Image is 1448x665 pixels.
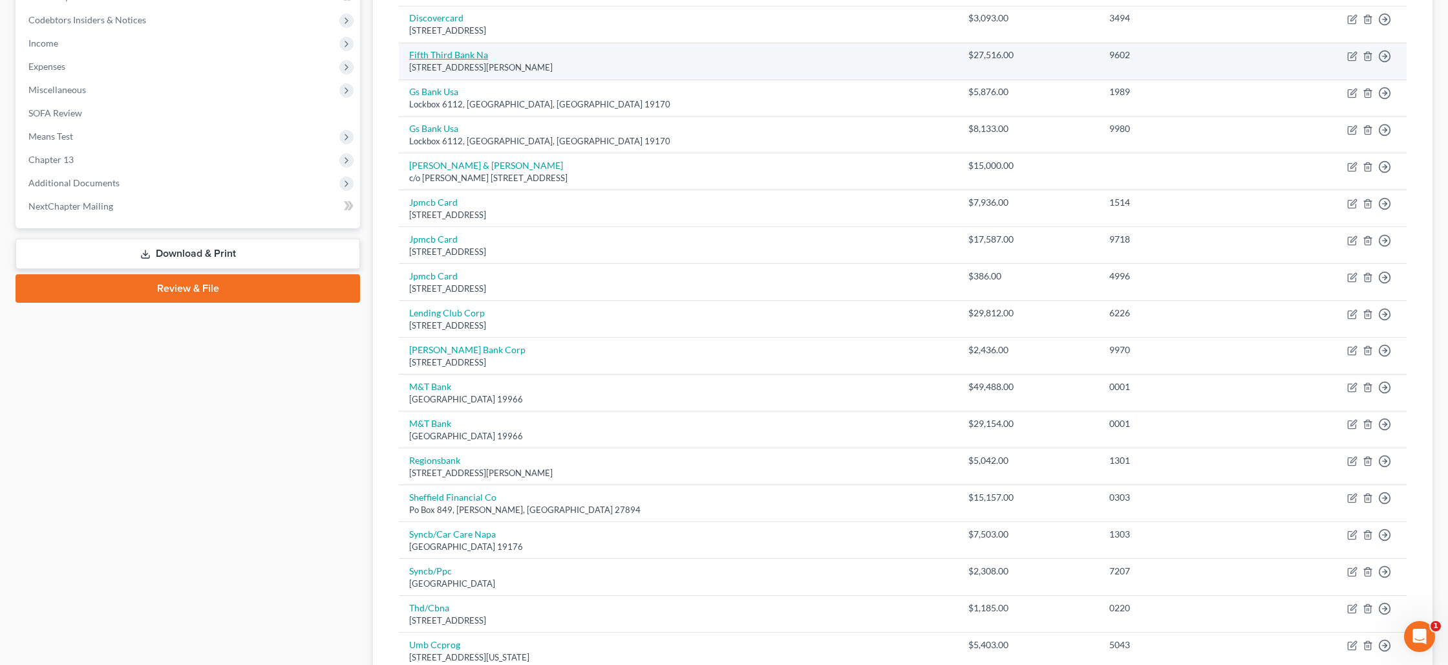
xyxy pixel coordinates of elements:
div: 4996 [1109,270,1258,283]
div: Lockbox 6112, [GEOGRAPHIC_DATA], [GEOGRAPHIC_DATA] 19170 [409,135,948,147]
a: [PERSON_NAME] Bank Corp [409,344,526,355]
div: $8,133.00 [968,122,1089,135]
div: $29,154.00 [968,417,1089,430]
span: Miscellaneous [28,84,86,95]
div: 9602 [1109,49,1258,61]
div: $3,093.00 [968,12,1089,25]
span: Codebtors Insiders & Notices [28,14,146,25]
div: [STREET_ADDRESS][PERSON_NAME] [409,61,948,74]
div: 6226 [1109,307,1258,320]
a: Syncb/Ppc [409,565,452,576]
div: Po Box 849, [PERSON_NAME], [GEOGRAPHIC_DATA] 27894 [409,504,948,516]
div: 1303 [1109,528,1258,541]
a: [PERSON_NAME] & [PERSON_NAME] [409,160,563,171]
div: 3494 [1109,12,1258,25]
div: 1989 [1109,85,1258,98]
div: 7207 [1109,565,1258,578]
span: SOFA Review [28,107,82,118]
div: 0220 [1109,602,1258,615]
a: M&T Bank [409,381,451,392]
a: Lending Club Corp [409,307,485,318]
div: [STREET_ADDRESS] [409,615,948,627]
div: $17,587.00 [968,233,1089,246]
div: [STREET_ADDRESS] [409,320,948,332]
a: Download & Print [16,239,360,269]
div: $2,436.00 [968,343,1089,356]
div: [STREET_ADDRESS] [409,25,948,37]
div: 1301 [1109,454,1258,467]
a: Jpmcb Card [409,234,458,245]
div: 9970 [1109,343,1258,356]
span: Expenses [28,61,65,72]
div: $49,488.00 [968,380,1089,393]
div: $29,812.00 [968,307,1089,320]
div: [STREET_ADDRESS] [409,246,948,258]
div: $5,042.00 [968,454,1089,467]
div: $386.00 [968,270,1089,283]
div: 9718 [1109,233,1258,246]
div: 0001 [1109,417,1258,430]
div: 9980 [1109,122,1258,135]
div: $15,000.00 [968,159,1089,172]
a: Umb Ccprog [409,639,460,650]
a: Jpmcb Card [409,270,458,281]
div: $27,516.00 [968,49,1089,61]
div: Lockbox 6112, [GEOGRAPHIC_DATA], [GEOGRAPHIC_DATA] 19170 [409,98,948,111]
div: [STREET_ADDRESS][PERSON_NAME] [409,467,948,479]
div: [STREET_ADDRESS] [409,356,948,369]
div: $5,876.00 [968,85,1089,98]
div: [GEOGRAPHIC_DATA] 19966 [409,430,948,442]
div: $7,936.00 [968,196,1089,209]
div: [GEOGRAPHIC_DATA] 19176 [409,541,948,553]
span: Means Test [28,131,73,142]
a: Syncb/Car Care Napa [409,529,496,540]
span: Chapter 13 [28,154,74,165]
iframe: Intercom live chat [1404,621,1435,652]
div: [GEOGRAPHIC_DATA] [409,578,948,590]
a: Gs Bank Usa [409,123,458,134]
div: 1514 [1109,196,1258,209]
a: Fifth Third Bank Na [409,49,488,60]
a: M&T Bank [409,418,451,429]
span: 1 [1431,621,1441,631]
div: [GEOGRAPHIC_DATA] 19966 [409,393,948,406]
div: [STREET_ADDRESS] [409,209,948,221]
div: $5,403.00 [968,638,1089,651]
div: 5043 [1109,638,1258,651]
span: Income [28,38,58,49]
a: Regionsbank [409,455,460,466]
a: Gs Bank Usa [409,86,458,97]
div: [STREET_ADDRESS] [409,283,948,295]
a: NextChapter Mailing [18,195,360,218]
div: 0001 [1109,380,1258,393]
div: 0303 [1109,491,1258,504]
div: $7,503.00 [968,528,1089,541]
a: Discovercard [409,12,463,23]
a: SOFA Review [18,102,360,125]
a: Jpmcb Card [409,197,458,208]
div: c/o [PERSON_NAME] [STREET_ADDRESS] [409,172,948,184]
div: $1,185.00 [968,602,1089,615]
a: Sheffield Financial Co [409,492,496,503]
a: Thd/Cbna [409,602,449,613]
div: [STREET_ADDRESS][US_STATE] [409,651,948,664]
div: $2,308.00 [968,565,1089,578]
div: $15,157.00 [968,491,1089,504]
span: NextChapter Mailing [28,201,113,212]
a: Review & File [16,274,360,303]
span: Additional Documents [28,177,120,188]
